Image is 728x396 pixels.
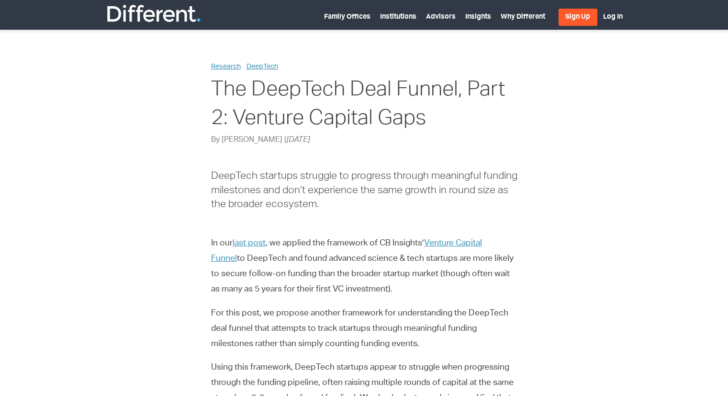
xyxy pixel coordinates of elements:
p: For this post, we propose another framework for understanding the DeepTech deal funnel that attem... [211,306,517,352]
span: [DATE] [286,137,310,144]
h1: The DeepTech Deal Funnel, Part 2: Venture Capital Gaps [211,77,517,135]
a: Log In [603,14,623,21]
a: Advisors [426,14,456,21]
a: Institutions [380,14,416,21]
h6: DeepTech startups struggle to progress through meaningful funding milestones and don’t experience... [211,170,517,212]
a: Research [211,64,241,70]
img: Different Funds [106,4,202,23]
p: In our , we applied the framework of CB Insights’ to DeepTech and found advanced science & tech s... [211,236,517,297]
a: Family Offices [324,14,370,21]
a: undefined (opens in a new tab) [233,239,266,248]
a: Sign Up [559,9,597,26]
a: Why Different [501,14,545,21]
a: Insights [465,14,491,21]
p: By [PERSON_NAME] | [211,135,517,146]
a: DeepTech [246,64,278,70]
